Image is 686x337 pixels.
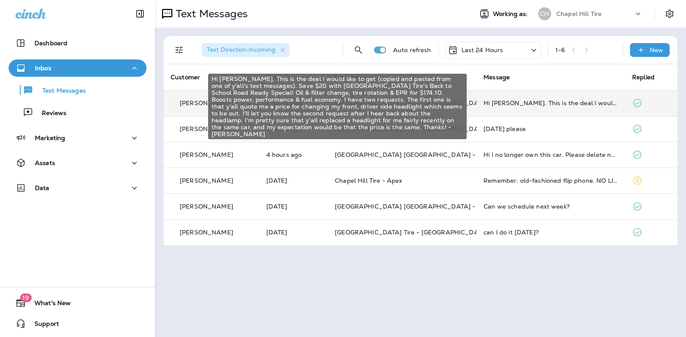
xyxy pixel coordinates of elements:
[202,43,290,57] div: Text Direction:Incoming
[207,46,275,53] span: Text Direction : Incoming
[483,203,618,210] div: Can we schedule next week?
[180,229,233,236] p: [PERSON_NAME]
[9,34,147,52] button: Dashboard
[180,100,233,106] p: [PERSON_NAME]
[9,315,147,332] button: Support
[128,5,152,22] button: Collapse Sidebar
[266,229,321,236] p: Sep 16, 2025 12:18 PM
[35,134,65,141] p: Marketing
[35,184,50,191] p: Data
[180,151,233,158] p: [PERSON_NAME]
[33,109,66,118] p: Reviews
[9,294,147,312] button: 19What's New
[493,10,530,18] span: Working as:
[662,6,677,22] button: Settings
[335,177,402,184] span: Chapel Hill Tire - Apex
[34,40,67,47] p: Dashboard
[483,177,618,184] div: Remember: old-fashioned flip phone. NO LINKS.
[9,81,147,99] button: Text Messages
[9,154,147,172] button: Assets
[483,229,618,236] div: can I do it this Friday?
[208,74,467,139] div: Hi [PERSON_NAME]. This is the deal I would like to get (copied and pasted from one of y'all's tex...
[350,41,367,59] button: Search Messages
[266,203,321,210] p: Sep 16, 2025 01:23 PM
[632,73,655,81] span: Replied
[35,159,55,166] p: Assets
[26,300,71,310] span: What's New
[9,179,147,197] button: Data
[483,125,618,132] div: Tue, Sept 23 please
[180,177,233,184] p: [PERSON_NAME]
[461,47,503,53] p: Last 24 Hours
[556,10,602,17] p: Chapel Hill Tire
[35,65,51,72] p: Inbox
[9,129,147,147] button: Marketing
[538,7,551,20] div: CH
[171,73,200,81] span: Customer
[34,87,86,95] p: Text Messages
[335,203,544,210] span: [GEOGRAPHIC_DATA] [GEOGRAPHIC_DATA] - [GEOGRAPHIC_DATA]
[266,151,321,158] p: Sep 17, 2025 11:28 AM
[180,125,233,132] p: [PERSON_NAME]
[335,151,544,159] span: [GEOGRAPHIC_DATA] [GEOGRAPHIC_DATA] - [GEOGRAPHIC_DATA]
[26,320,59,331] span: Support
[180,203,233,210] p: [PERSON_NAME]
[555,47,565,53] div: 1 - 6
[9,59,147,77] button: Inbox
[266,177,321,184] p: Sep 16, 2025 04:04 PM
[393,47,431,53] p: Auto refresh
[650,47,663,53] p: New
[483,100,618,106] div: Hi Chris. This is the deal I would like to get (copied and pasted from one of y'all's text messag...
[171,41,188,59] button: Filters
[9,103,147,122] button: Reviews
[172,7,248,20] p: Text Messages
[20,293,31,302] span: 19
[483,151,618,158] div: Hi I no longer own this car. Please delete notifications regarding it.
[335,228,488,236] span: [GEOGRAPHIC_DATA] Tire - [GEOGRAPHIC_DATA]
[483,73,510,81] span: Message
